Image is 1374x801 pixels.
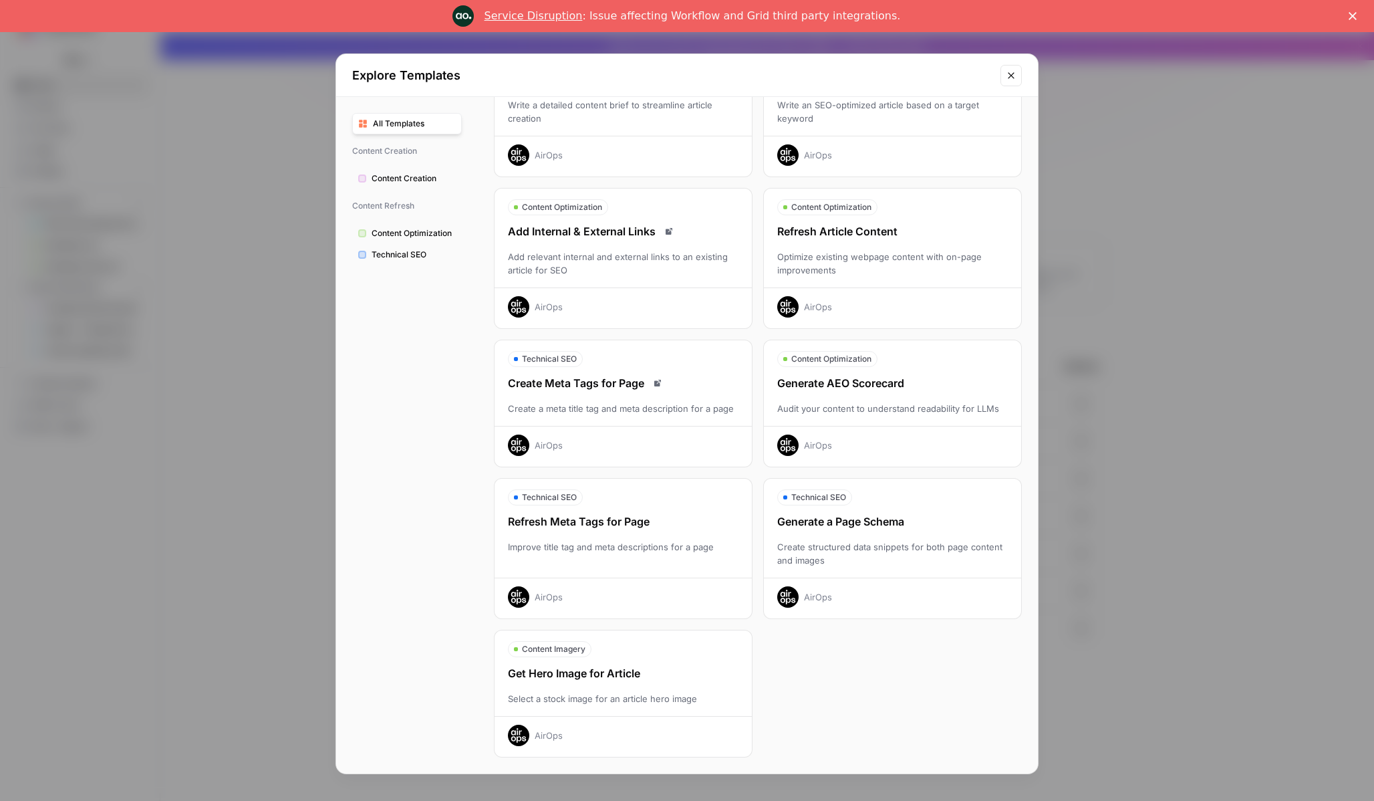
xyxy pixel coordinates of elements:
[352,195,462,217] span: Content Refresh
[485,9,583,22] a: Service Disruption
[1000,65,1022,86] button: Close modal
[495,250,752,277] div: Add relevant internal and external links to an existing article for SEO
[495,665,752,681] div: Get Hero Image for Article
[764,98,1021,125] div: Write an SEO-optimized article based on a target keyword
[352,113,462,134] button: All Templates
[494,36,752,177] button: Write a detailed content brief to streamline article creationAirOps
[522,201,602,213] span: Content Optimization
[535,439,563,452] div: AirOps
[495,540,752,567] div: Improve title tag and meta descriptions for a page
[763,340,1022,467] button: Content OptimizationGenerate AEO ScorecardAudit your content to understand readability for LLMsAi...
[804,300,832,314] div: AirOps
[495,692,752,705] div: Select a stock image for an article hero image
[764,402,1021,415] div: Audit your content to understand readability for LLMs
[804,148,832,162] div: AirOps
[452,5,474,27] img: Profile image for Engineering
[763,478,1022,619] button: Technical SEOGenerate a Page SchemaCreate structured data snippets for both page content and imag...
[522,491,577,503] span: Technical SEO
[764,540,1021,567] div: Create structured data snippets for both page content and images
[661,223,677,239] a: Read docs
[1349,12,1362,20] div: Close
[764,513,1021,530] div: Generate a Page Schema
[535,590,563,604] div: AirOps
[535,729,563,742] div: AirOps
[763,188,1022,329] button: Content OptimizationRefresh Article ContentOptimize existing webpage content with on-page improve...
[372,173,456,185] span: Content Creation
[495,402,752,415] div: Create a meta title tag and meta description for a page
[791,201,871,213] span: Content Optimization
[495,375,752,391] div: Create Meta Tags for Page
[352,168,462,189] button: Content Creation
[485,9,901,23] div: : Issue affecting Workflow and Grid third party integrations.
[495,513,752,530] div: Refresh Meta Tags for Page
[522,353,577,365] span: Technical SEO
[494,340,752,467] button: Technical SEOCreate Meta Tags for PageRead docsCreate a meta title tag and meta description for a...
[535,148,563,162] div: AirOps
[352,66,992,85] h2: Explore Templates
[791,353,871,365] span: Content Optimization
[352,244,462,265] button: Technical SEO
[763,36,1022,177] button: Write an SEO-optimized article based on a target keywordAirOps
[764,250,1021,277] div: Optimize existing webpage content with on-page improvements
[764,375,1021,391] div: Generate AEO Scorecard
[495,223,752,239] div: Add Internal & External Links
[535,300,563,314] div: AirOps
[804,590,832,604] div: AirOps
[372,227,456,239] span: Content Optimization
[373,118,456,130] span: All Templates
[650,375,666,391] a: Read docs
[494,188,752,329] button: Content OptimizationAdd Internal & External LinksRead docsAdd relevant internal and external link...
[352,140,462,162] span: Content Creation
[372,249,456,261] span: Technical SEO
[522,643,585,655] span: Content Imagery
[764,223,1021,239] div: Refresh Article Content
[494,630,752,758] button: Content ImageryGet Hero Image for ArticleSelect a stock image for an article hero imageAirOps
[352,223,462,244] button: Content Optimization
[804,439,832,452] div: AirOps
[791,491,846,503] span: Technical SEO
[494,478,752,619] button: Technical SEORefresh Meta Tags for PageImprove title tag and meta descriptions for a pageAirOps
[495,98,752,125] div: Write a detailed content brief to streamline article creation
